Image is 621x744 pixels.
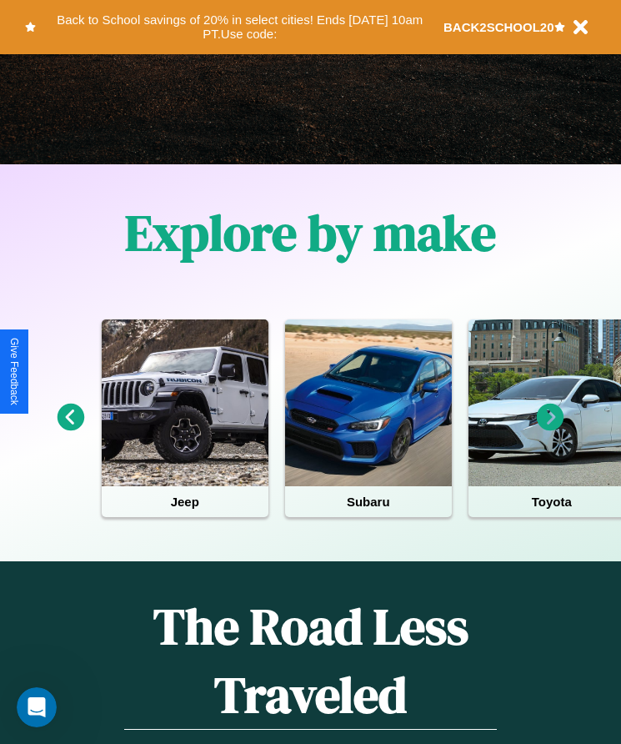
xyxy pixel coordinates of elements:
[124,592,497,730] h1: The Road Less Traveled
[285,486,452,517] h4: Subaru
[125,199,496,267] h1: Explore by make
[36,8,443,46] button: Back to School savings of 20% in select cities! Ends [DATE] 10am PT.Use code:
[102,486,268,517] h4: Jeep
[8,338,20,405] div: Give Feedback
[443,20,554,34] b: BACK2SCHOOL20
[17,687,57,727] iframe: Intercom live chat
